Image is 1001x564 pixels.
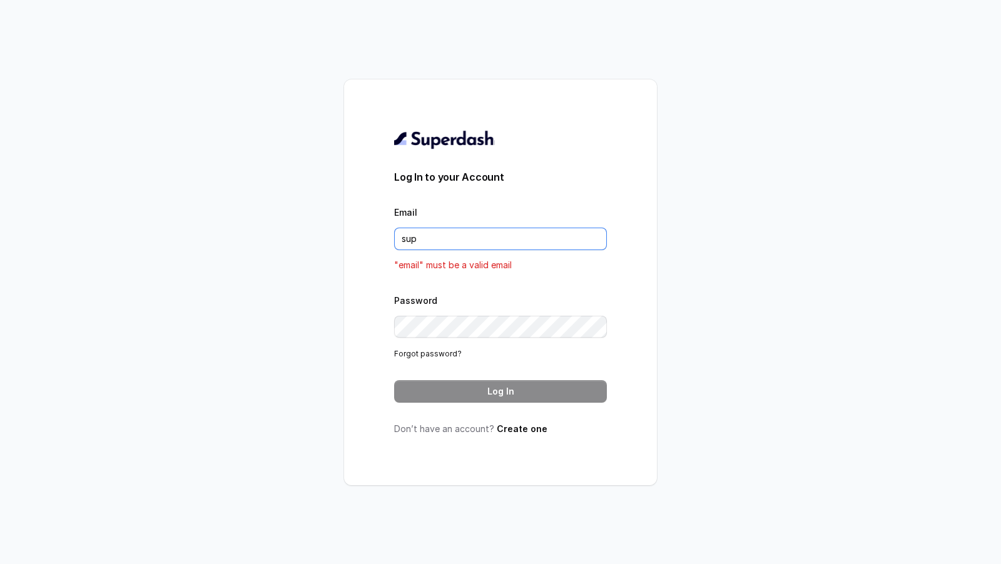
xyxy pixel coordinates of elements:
input: youremail@example.com [394,228,607,250]
p: "email" must be a valid email [394,258,607,273]
h3: Log In to your Account [394,169,607,184]
img: light.svg [394,129,495,149]
p: Don’t have an account? [394,423,607,435]
button: Log In [394,380,607,403]
label: Email [394,207,417,218]
label: Password [394,295,437,306]
a: Create one [497,423,547,434]
a: Forgot password? [394,349,462,358]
